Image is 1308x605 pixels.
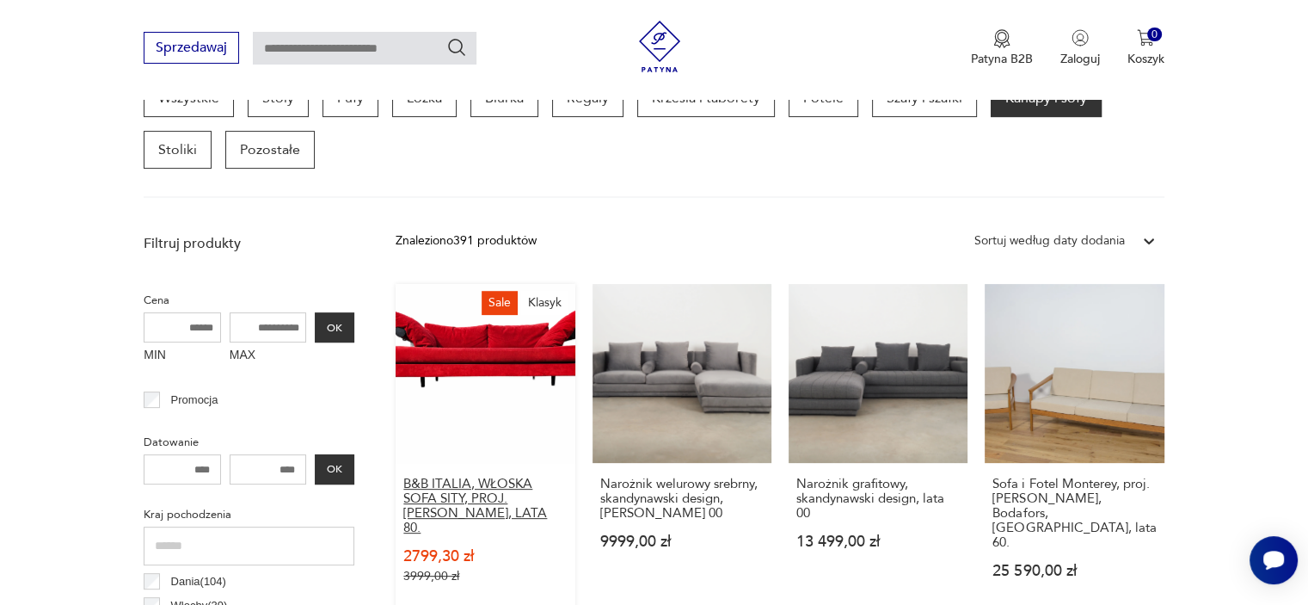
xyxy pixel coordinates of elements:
a: Sprzedawaj [144,43,239,55]
p: Dania ( 104 ) [171,572,226,591]
button: Szukaj [446,37,467,58]
a: Stoliki [144,131,212,169]
button: Zaloguj [1060,29,1100,67]
button: Patyna B2B [971,29,1033,67]
div: Znaleziono 391 produktów [396,232,537,250]
img: Patyna - sklep z meblami i dekoracjami vintage [634,21,685,72]
p: Patyna B2B [971,51,1033,67]
p: 3999,00 zł [403,569,567,583]
img: Ikona medalu [993,29,1010,48]
a: Pozostałe [225,131,315,169]
p: Cena [144,291,354,310]
a: Ikona medaluPatyna B2B [971,29,1033,67]
p: Promocja [171,391,218,410]
button: 0Koszyk [1127,29,1164,67]
label: MAX [230,343,307,370]
h3: B&B ITALIA, WŁOSKA SOFA SITY, PROJ. [PERSON_NAME], LATA 80. [403,477,567,535]
label: MIN [144,343,221,370]
iframe: Smartsupp widget button [1250,536,1298,584]
p: Filtruj produkty [144,234,354,253]
h3: Narożnik welurowy srebrny, skandynawski design, [PERSON_NAME] 00 [600,477,764,521]
button: Sprzedawaj [144,32,239,64]
p: Datowanie [144,433,354,452]
img: Ikona koszyka [1137,29,1154,46]
p: 9999,00 zł [600,534,764,549]
div: Sortuj według daty dodania [974,232,1125,250]
p: Koszyk [1127,51,1164,67]
h3: Narożnik grafitowy, skandynawski design, lata 00 [796,477,960,521]
button: OK [315,312,354,343]
img: Ikonka użytkownika [1072,29,1089,46]
h3: Sofa i Fotel Monterey, proj. [PERSON_NAME], Bodafors, [GEOGRAPHIC_DATA], lata 60. [992,477,1156,550]
p: Kraj pochodzenia [144,505,354,524]
p: Zaloguj [1060,51,1100,67]
button: OK [315,454,354,485]
p: 25 590,00 zł [992,564,1156,578]
div: 0 [1147,28,1162,42]
p: 13 499,00 zł [796,534,960,549]
p: 2799,30 zł [403,549,567,564]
